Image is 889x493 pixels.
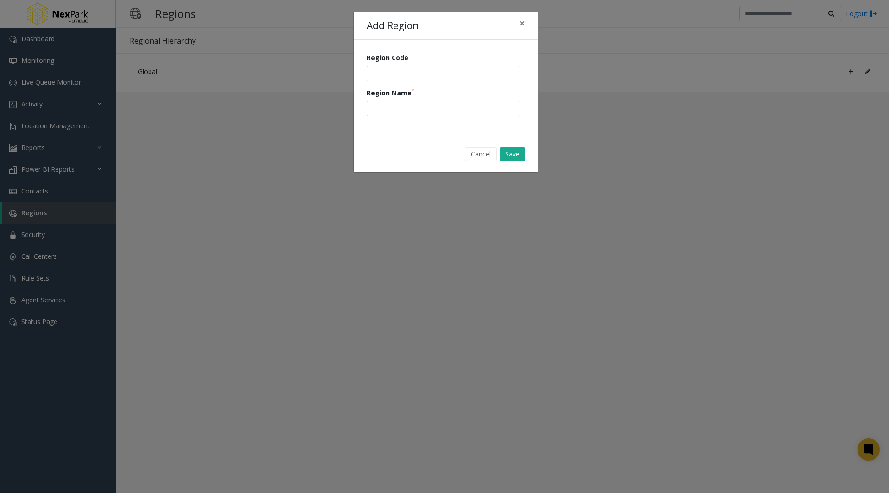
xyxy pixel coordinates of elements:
button: Save [500,147,525,161]
button: Close [513,12,532,35]
h4: Add Region [367,19,419,33]
label: Region Name [367,88,414,98]
button: Cancel [465,147,497,161]
span: × [520,17,525,30]
label: Region Code [367,53,408,62]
